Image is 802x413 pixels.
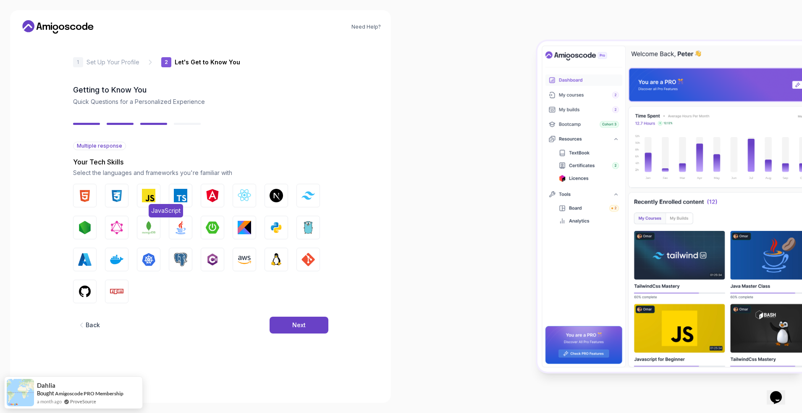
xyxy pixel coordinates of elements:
[37,382,55,389] span: Dahlia
[73,157,328,167] p: Your Tech Skills
[206,253,219,266] img: C#
[70,398,96,405] a: ProveSource
[20,20,96,34] a: Home link
[169,216,192,239] button: Java
[105,184,128,207] button: CSS
[137,248,160,271] button: Kubernetes
[105,280,128,303] button: Npm
[169,184,192,207] button: TypeScript
[110,285,123,298] img: Npm
[142,189,155,202] img: JavaScript
[73,84,328,96] h2: Getting to Know You
[238,221,251,234] img: Kotlin
[292,321,306,329] div: Next
[233,248,256,271] button: AWS
[105,248,128,271] button: Docker
[55,390,123,397] a: Amigoscode PRO Membership
[175,58,240,66] p: Let's Get to Know You
[270,221,283,234] img: Python
[110,189,123,202] img: CSS
[73,98,328,106] p: Quick Questions for a Personalized Experience
[73,216,97,239] button: Node.js
[238,189,251,202] img: React.js
[142,253,155,266] img: Kubernetes
[537,41,802,372] img: Amigoscode Dashboard
[206,221,219,234] img: Spring Boot
[238,253,251,266] img: AWS
[201,248,224,271] button: C#
[296,216,320,239] button: Go
[296,184,320,207] button: Tailwind CSS
[73,280,97,303] button: GitHub
[201,184,224,207] button: Angular
[137,216,160,239] button: MongoDB
[206,189,219,202] img: Angular
[201,216,224,239] button: Spring Boot
[73,317,104,334] button: Back
[110,253,123,266] img: Docker
[37,390,54,397] span: Bought
[137,184,160,207] button: JavaScriptJavaScript
[351,24,381,30] a: Need Help?
[265,248,288,271] button: Linux
[73,169,328,177] p: Select the languages and frameworks you're familiar with
[165,60,168,65] p: 2
[233,216,256,239] button: Kotlin
[86,58,139,66] p: Set Up Your Profile
[73,184,97,207] button: HTML
[78,285,92,298] img: GitHub
[270,253,283,266] img: Linux
[169,248,192,271] button: PostgreSQL
[174,221,187,234] img: Java
[301,221,315,234] img: Go
[110,221,123,234] img: GraphQL
[7,379,34,406] img: provesource social proof notification image
[86,321,100,329] div: Back
[77,143,122,149] span: Multiple response
[301,253,315,266] img: GIT
[77,60,79,65] p: 1
[265,216,288,239] button: Python
[78,253,92,266] img: Azure
[149,204,183,217] span: JavaScript
[78,189,92,202] img: HTML
[73,248,97,271] button: Azure
[301,191,315,199] img: Tailwind CSS
[265,184,288,207] button: Next.js
[78,221,92,234] img: Node.js
[233,184,256,207] button: React.js
[767,379,794,405] iframe: chat widget
[296,248,320,271] button: GIT
[174,253,187,266] img: PostgreSQL
[37,398,62,405] span: a month ago
[270,317,328,334] button: Next
[174,189,187,202] img: TypeScript
[105,216,128,239] button: GraphQL
[142,221,155,234] img: MongoDB
[270,189,283,202] img: Next.js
